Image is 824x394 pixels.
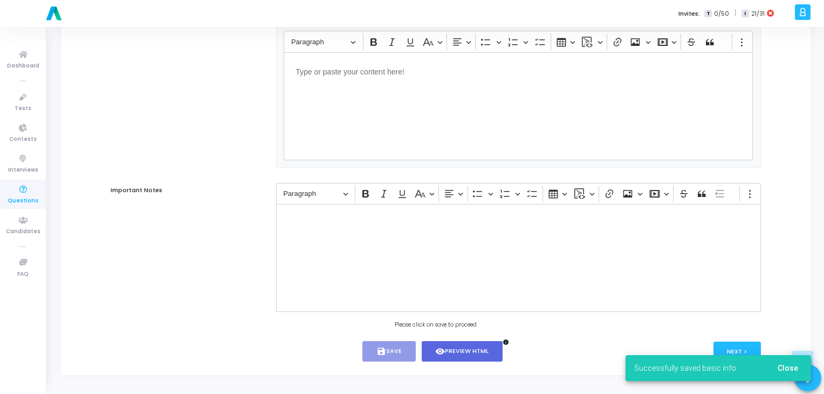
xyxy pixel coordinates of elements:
span: Close [778,364,798,372]
span: 0/50 [714,9,729,18]
span: Interviews [8,166,38,175]
button: visibilityPreview HTML [422,341,503,362]
img: logo [43,3,65,24]
button: Close [769,358,807,378]
label: Important Notes [111,186,162,195]
button: saveSave [362,341,416,362]
span: Candidates [6,227,40,236]
span: | [734,8,736,19]
span: Tests [15,104,31,113]
span: 21/31 [751,9,765,18]
div: Editor editing area: main [284,52,753,160]
span: I [741,10,749,18]
span: Paragraph [283,187,339,200]
button: Paragraph [278,186,353,202]
button: Next > [713,342,761,362]
div: Editor toolbar [284,31,753,52]
button: Paragraph [286,33,361,50]
span: Questions [8,196,38,206]
div: Please click on save to proceed [271,321,601,329]
label: Invites: [678,9,700,18]
i: visibility [435,347,445,356]
div: Editor editing area: main [276,204,761,312]
span: FAQ [17,270,29,279]
span: Dashboard [7,62,39,71]
i: info [503,339,509,345]
span: Successfully saved basic info [634,363,736,373]
span: Paragraph [291,36,347,49]
span: T [704,10,711,18]
div: Editor toolbar [276,183,761,204]
span: Contests [9,135,37,144]
i: save [376,347,386,356]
